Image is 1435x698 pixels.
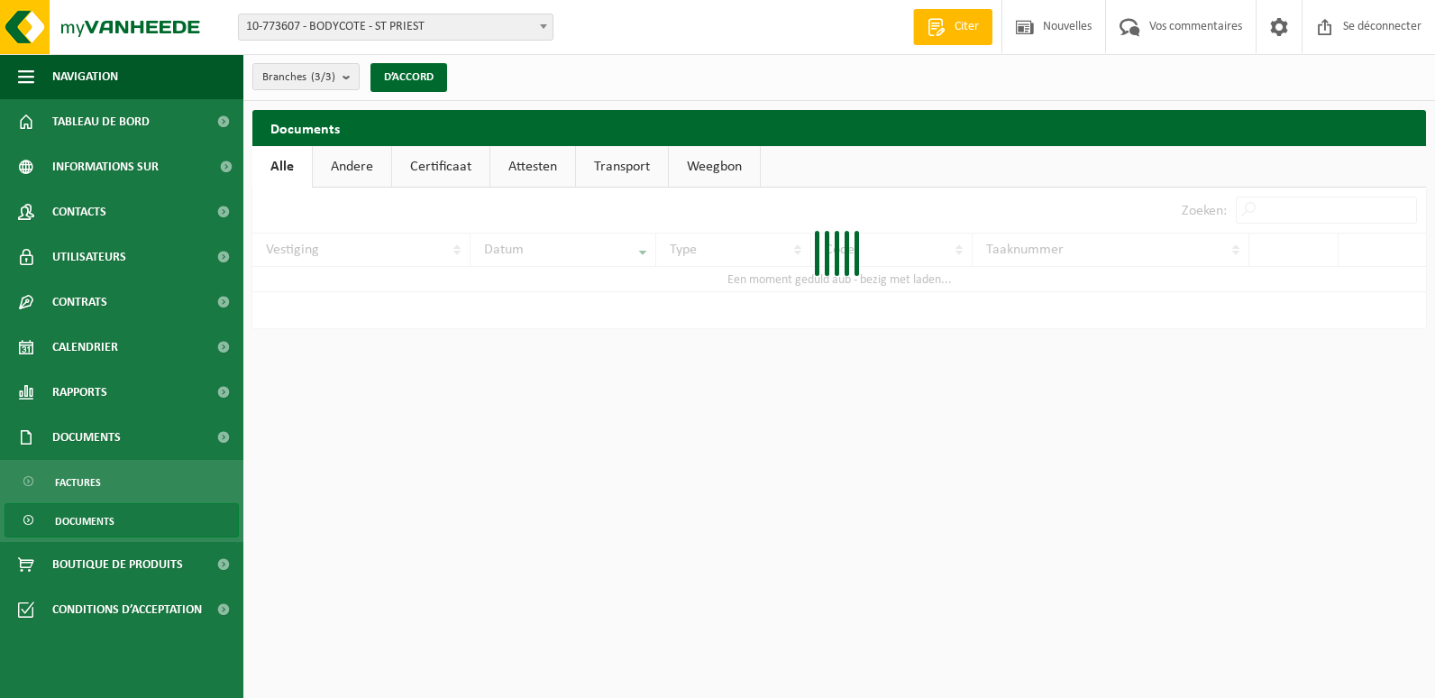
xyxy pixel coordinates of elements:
a: Documents [5,503,239,537]
button: D’ACCORD [370,63,447,92]
span: Conditions d’acceptation [52,587,202,632]
a: Andere [313,146,391,188]
a: Factures [5,464,239,499]
count: (3/3) [311,71,335,83]
a: Citer [913,9,992,45]
a: Attesten [490,146,575,188]
span: Contacts [52,189,106,234]
span: Documents [55,504,114,538]
h2: Documents [252,110,1426,145]
span: 10-773607 - BODYCOTE - ST PRIEST [239,14,553,40]
span: Calendrier [52,325,118,370]
span: Citer [950,18,983,36]
span: Navigation [52,54,118,99]
span: Tableau de bord [52,99,150,144]
span: Contrats [52,280,107,325]
span: Informations sur l’entreprise [52,144,208,189]
button: Branches(3/3) [252,63,360,90]
span: 10-773607 - BODYCOTE - ST PRIEST [238,14,553,41]
span: Boutique de produits [52,542,183,587]
span: Branches [262,64,335,91]
span: Factures [55,465,101,500]
a: Weegbon [669,146,760,188]
span: Utilisateurs [52,234,126,280]
span: Documents [52,415,121,460]
span: Rapports [52,370,107,415]
a: Transport [576,146,668,188]
a: Alle [252,146,312,188]
a: Certificaat [392,146,489,188]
